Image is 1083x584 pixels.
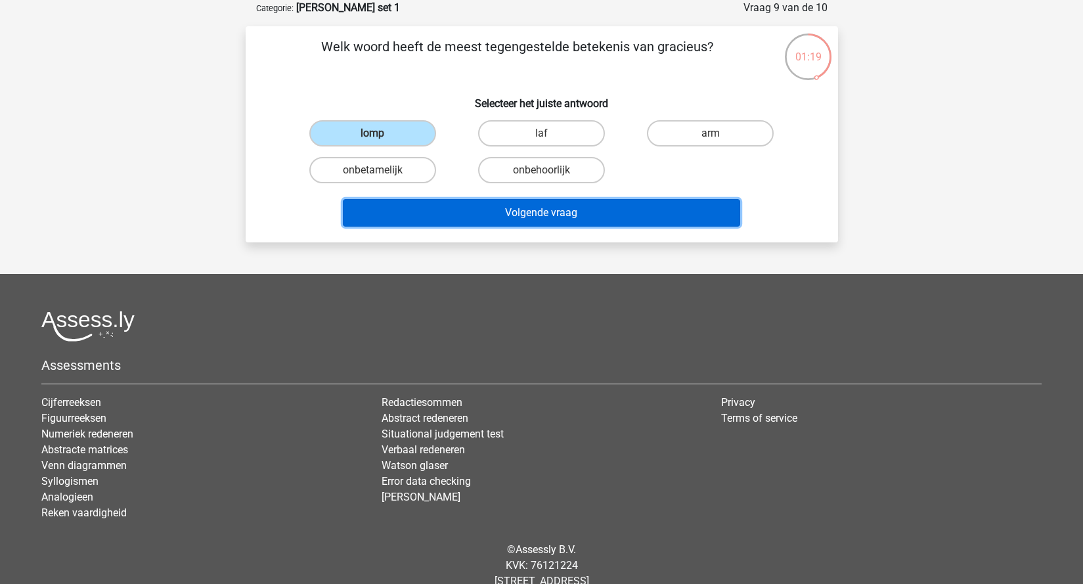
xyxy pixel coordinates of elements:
a: Error data checking [382,475,471,487]
div: 01:19 [784,32,833,65]
small: Categorie: [256,3,294,13]
a: Assessly B.V. [516,543,576,556]
h6: Selecteer het juiste antwoord [267,87,817,110]
a: Abstracte matrices [41,443,128,456]
strong: [PERSON_NAME] set 1 [296,1,400,14]
a: Redactiesommen [382,396,462,409]
label: arm [647,120,774,146]
label: onbetamelijk [309,157,436,183]
button: Volgende vraag [343,199,740,227]
a: Reken vaardigheid [41,506,127,519]
h5: Assessments [41,357,1042,373]
a: Cijferreeksen [41,396,101,409]
p: Welk woord heeft de meest tegengestelde betekenis van gracieus? [267,37,768,76]
img: Assessly logo [41,311,135,342]
a: Analogieen [41,491,93,503]
label: laf [478,120,605,146]
a: Abstract redeneren [382,412,468,424]
a: Numeriek redeneren [41,428,133,440]
a: [PERSON_NAME] [382,491,460,503]
a: Syllogismen [41,475,99,487]
a: Privacy [721,396,755,409]
a: Terms of service [721,412,797,424]
a: Situational judgement test [382,428,504,440]
label: onbehoorlijk [478,157,605,183]
a: Figuurreeksen [41,412,106,424]
a: Watson glaser [382,459,448,472]
label: lomp [309,120,436,146]
a: Verbaal redeneren [382,443,465,456]
a: Venn diagrammen [41,459,127,472]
